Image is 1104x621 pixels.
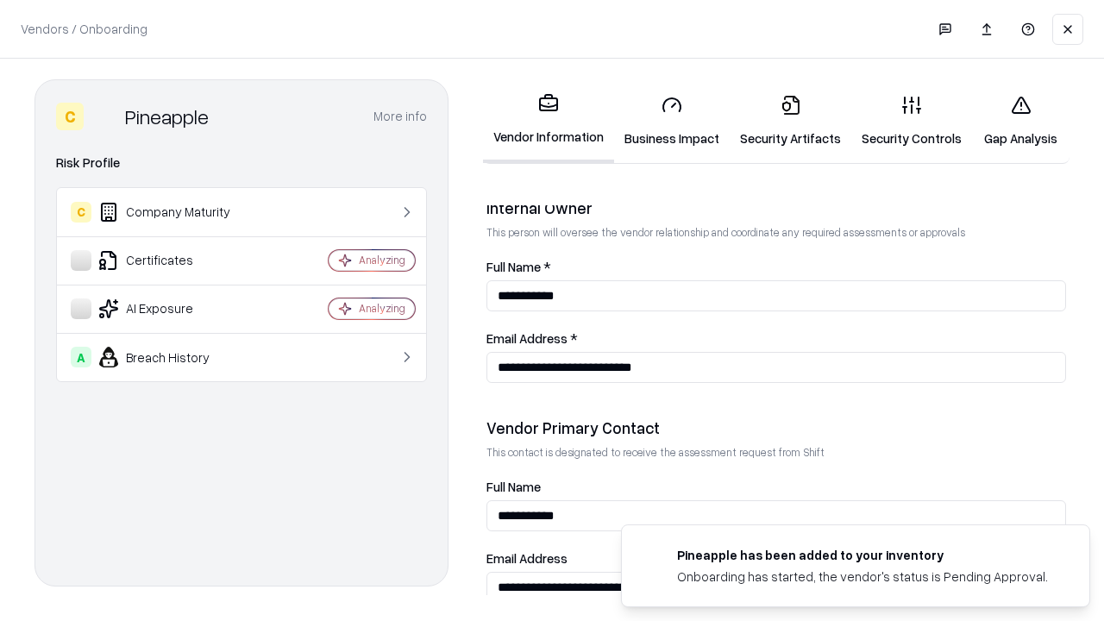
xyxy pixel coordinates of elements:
div: Breach History [71,347,277,367]
div: Analyzing [359,253,405,267]
button: More info [373,101,427,132]
p: This person will oversee the vendor relationship and coordinate any required assessments or appro... [486,225,1066,240]
label: Email Address * [486,332,1066,345]
label: Email Address [486,552,1066,565]
div: A [71,347,91,367]
label: Full Name [486,480,1066,493]
div: Onboarding has started, the vendor's status is Pending Approval. [677,568,1048,586]
div: Analyzing [359,301,405,316]
label: Full Name * [486,260,1066,273]
div: Risk Profile [56,153,427,173]
a: Vendor Information [483,79,614,163]
div: Internal Owner [486,198,1066,218]
div: Company Maturity [71,202,277,223]
div: Vendor Primary Contact [486,417,1066,438]
div: AI Exposure [71,298,277,319]
div: C [71,202,91,223]
div: Certificates [71,250,277,271]
a: Gap Analysis [972,81,1069,161]
div: Pineapple has been added to your inventory [677,546,1048,564]
div: Pineapple [125,103,209,130]
img: pineappleenergy.com [643,546,663,567]
a: Security Artifacts [730,81,851,161]
a: Business Impact [614,81,730,161]
p: Vendors / Onboarding [21,20,147,38]
img: Pineapple [91,103,118,130]
p: This contact is designated to receive the assessment request from Shift [486,445,1066,460]
div: C [56,103,84,130]
a: Security Controls [851,81,972,161]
